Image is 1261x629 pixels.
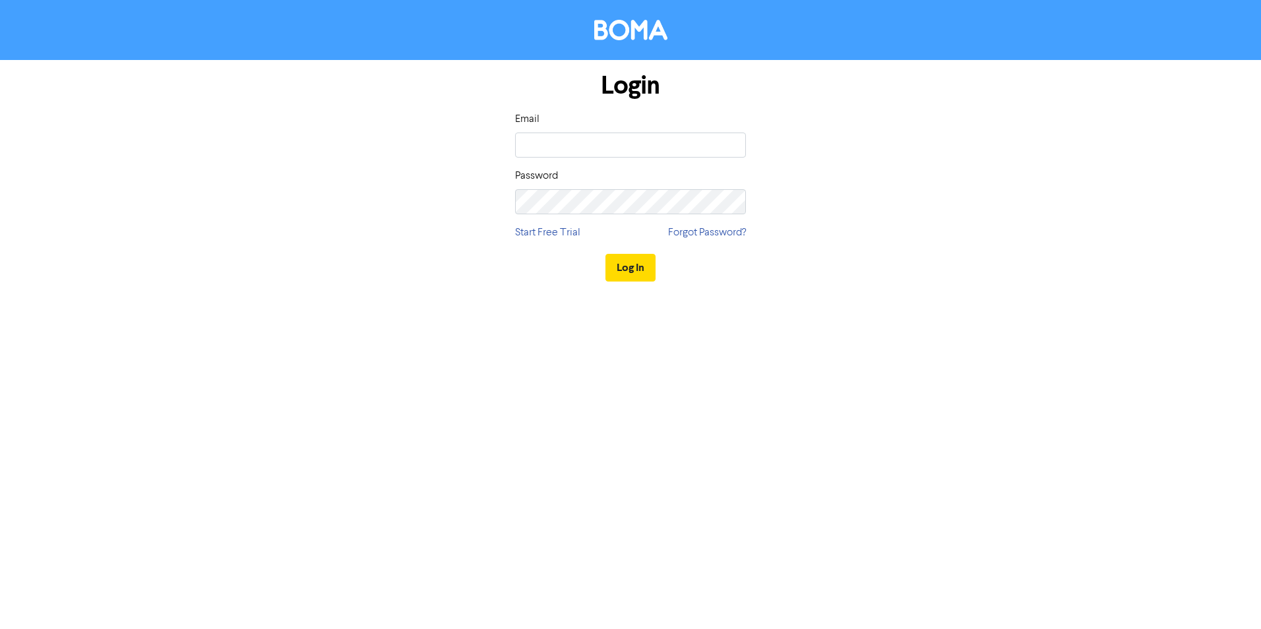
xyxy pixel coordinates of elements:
[515,168,558,184] label: Password
[515,111,539,127] label: Email
[1195,566,1261,629] iframe: Chat Widget
[594,20,667,40] img: BOMA Logo
[515,225,580,241] a: Start Free Trial
[605,254,656,282] button: Log In
[668,225,746,241] a: Forgot Password?
[515,71,746,101] h1: Login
